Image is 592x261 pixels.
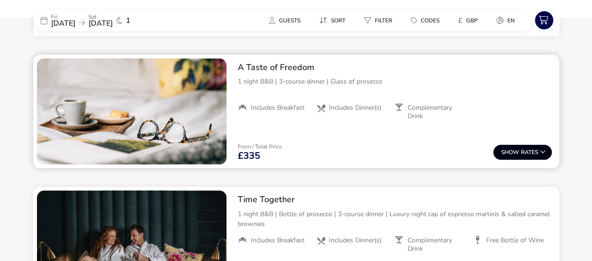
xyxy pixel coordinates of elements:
span: Show [501,149,521,155]
span: Includes Dinner(s) [329,104,381,112]
button: Filter [357,14,400,27]
span: [DATE] [51,18,75,28]
span: £335 [238,151,260,161]
naf-pibe-menu-bar-item: £GBP [451,14,489,27]
span: en [507,17,515,24]
span: Guests [279,17,300,24]
div: Time Together1 night B&B | Bottle of prosecco | 3-course dinner | Luxury night cap of espresso ma... [230,187,559,261]
p: Sat [88,14,113,20]
div: Fri[DATE]Sat[DATE]1 [33,9,174,31]
naf-pibe-menu-bar-item: Filter [357,14,403,27]
h2: Time Together [238,194,552,205]
button: ShowRates [493,145,552,160]
span: 1 [126,17,131,24]
span: Complimentary Drink [408,104,466,120]
p: 1 night B&B | Bottle of prosecco | 3-course dinner | Luxury night cap of espresso martinis & salt... [238,209,552,229]
span: Complimentary Drink [408,236,466,253]
span: Includes Breakfast [251,236,305,245]
i: £ [458,16,462,25]
p: From / Total Price [238,144,282,149]
p: 1 night B&B | 3-course dinner | Glass of prosecco [238,77,552,86]
span: Includes Breakfast [251,104,305,112]
naf-pibe-menu-bar-item: Sort [312,14,357,27]
naf-pibe-menu-bar-item: Guests [262,14,312,27]
span: [DATE] [88,18,113,28]
span: Filter [375,17,392,24]
p: Fri [51,14,75,20]
naf-pibe-menu-bar-item: Codes [403,14,451,27]
span: GBP [466,17,478,24]
h2: A Taste of Freedom [238,62,552,73]
naf-pibe-menu-bar-item: en [489,14,526,27]
button: Codes [403,14,447,27]
span: Free Bottle of Wine [486,236,544,245]
button: Guests [262,14,308,27]
div: A Taste of Freedom1 night B&B | 3-course dinner | Glass of proseccoIncludes BreakfastIncludes Din... [230,55,559,128]
button: £GBP [451,14,485,27]
span: Codes [421,17,439,24]
button: Sort [312,14,353,27]
span: Sort [331,17,345,24]
swiper-slide: 1 / 1 [37,58,227,165]
button: en [489,14,522,27]
span: Includes Dinner(s) [329,236,381,245]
